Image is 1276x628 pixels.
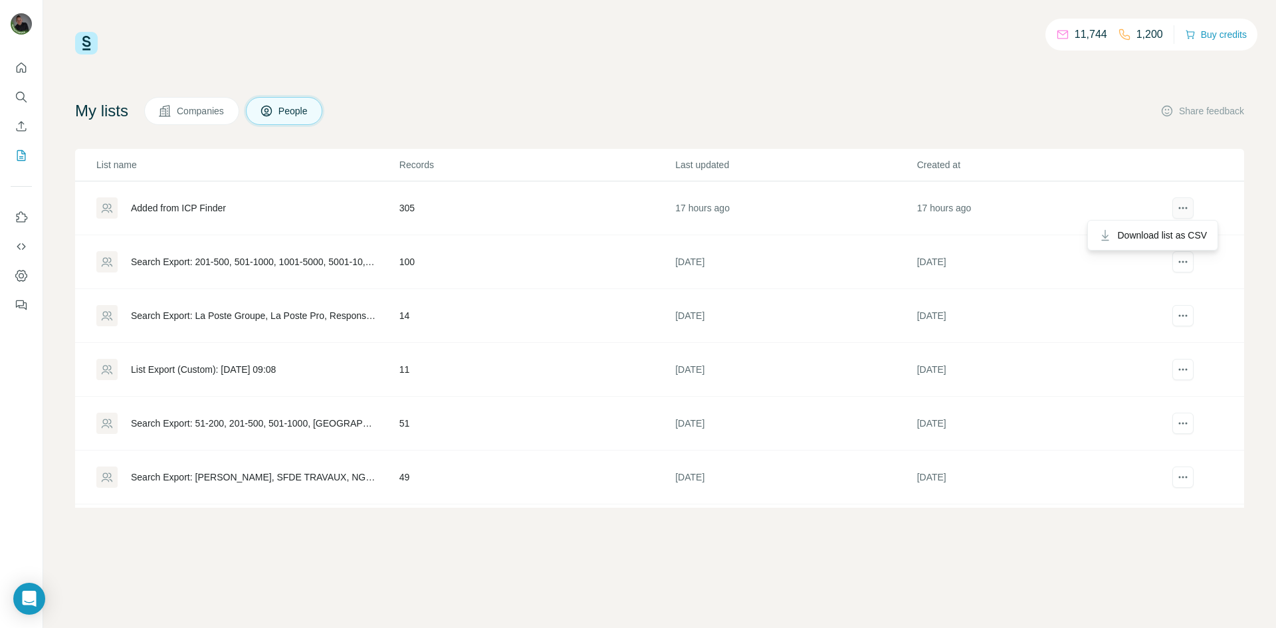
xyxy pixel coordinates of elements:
span: People [278,104,309,118]
button: actions [1172,359,1194,380]
button: actions [1172,467,1194,488]
td: 17 hours ago [916,181,1158,235]
span: Download list as CSV [1117,229,1207,242]
p: 1,200 [1136,27,1163,43]
button: Enrich CSV [11,114,32,138]
td: 11 [399,343,675,397]
p: Last updated [675,158,915,171]
td: 14 [399,289,675,343]
div: Search Export: La Poste Groupe, La Poste Pro, Responsable HSE, Responsable achats, Directeur, Res... [131,309,377,322]
span: Companies [177,104,225,118]
button: Use Surfe on LinkedIn [11,205,32,229]
td: 17 hours ago [675,181,916,235]
td: [DATE] [916,235,1158,289]
td: 62 [399,504,675,558]
td: 305 [399,181,675,235]
div: Search Export: 201-500, 501-1000, 1001-5000, 5001-10,000, 10,000+, Responsable HSE, Responsable a... [131,255,377,268]
p: Records [399,158,674,171]
div: Open Intercom Messenger [13,583,45,615]
button: Feedback [11,293,32,317]
button: My lists [11,144,32,167]
td: [DATE] [916,504,1158,558]
div: Search Export: [PERSON_NAME], SFDE TRAVAUX, NGE - BTP, TP LYAUDET, BERGERAC MATERIAUX ET VALORISA... [131,471,377,484]
p: Created at [917,158,1157,171]
td: [DATE] [675,289,916,343]
div: List Export (Custom): [DATE] 09:08 [131,363,276,376]
button: actions [1172,413,1194,434]
button: Dashboard [11,264,32,288]
td: [DATE] [675,235,916,289]
button: actions [1172,305,1194,326]
td: [DATE] [916,289,1158,343]
button: Search [11,85,32,109]
td: [DATE] [675,343,916,397]
td: [DATE] [916,397,1158,451]
button: Use Surfe API [11,235,32,259]
div: Added from ICP Finder [131,201,226,215]
td: [DATE] [675,451,916,504]
button: Share feedback [1160,104,1244,118]
img: Surfe Logo [75,32,98,54]
p: List name [96,158,398,171]
h4: My lists [75,100,128,122]
div: Search Export: 51-200, 201-500, 501-1000, [GEOGRAPHIC_DATA], [GEOGRAPHIC_DATA], [GEOGRAPHIC_DATA]... [131,417,377,430]
td: [DATE] [916,343,1158,397]
p: 11,744 [1075,27,1107,43]
td: [DATE] [916,451,1158,504]
td: [DATE] [675,397,916,451]
img: Avatar [11,13,32,35]
button: actions [1172,251,1194,272]
button: Quick start [11,56,32,80]
td: 100 [399,235,675,289]
button: Buy credits [1185,25,1247,44]
td: [DATE] [675,504,916,558]
td: 49 [399,451,675,504]
td: 51 [399,397,675,451]
button: actions [1172,197,1194,219]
